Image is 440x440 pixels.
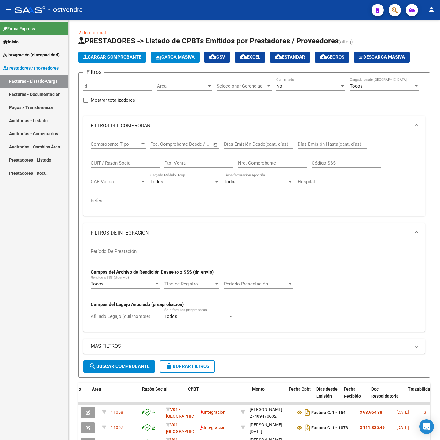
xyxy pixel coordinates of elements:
a: Video tutorial [78,30,106,35]
button: Estandar [270,52,310,63]
button: Cargar Comprobante [78,52,146,63]
span: Razón Social [142,387,167,391]
div: 27385459446 [250,421,291,434]
datatable-header-cell: CPBT [185,383,250,409]
span: Inicio [3,38,19,45]
mat-icon: cloud_download [209,53,216,60]
span: Doc Respaldatoria [371,387,399,398]
span: Todos [91,281,104,287]
strong: $ 111.335,49 [360,425,385,430]
strong: Factura C: 1 - 1078 [311,425,348,430]
strong: Campos del Archivo de Rendición Devuelto x SSS (dr_envio) [91,269,214,275]
span: Estandar [275,54,305,60]
span: Gecros [320,54,344,60]
mat-icon: person [428,6,435,13]
span: No [276,83,282,89]
button: Gecros [315,52,349,63]
div: Open Intercom Messenger [419,419,434,434]
span: Borrar Filtros [165,364,209,369]
div: FILTROS DE INTEGRACION [83,243,425,332]
datatable-header-cell: Fecha Recibido [341,383,369,409]
datatable-header-cell: Días desde Emisión [314,383,341,409]
app-download-masive: Descarga masiva de comprobantes (adjuntos) [354,52,410,63]
button: Descarga Masiva [354,52,410,63]
datatable-header-cell: Fecha Cpbt [286,383,314,409]
span: Días desde Emisión [316,387,338,398]
mat-panel-title: FILTROS DEL COMPROBANTE [91,122,410,129]
mat-icon: search [89,362,96,370]
span: Area [92,387,101,391]
div: 27409470632 [250,406,291,419]
span: Area [157,83,207,89]
mat-icon: menu [5,6,12,13]
div: FILTROS DEL COMPROBANTE [83,136,425,216]
span: CSV [209,54,225,60]
span: Fecha Cpbt [289,387,311,391]
span: Seleccionar Gerenciador [217,83,266,89]
datatable-header-cell: Razón Social [140,383,185,409]
input: Fecha inicio [150,141,175,147]
mat-icon: cloud_download [240,53,247,60]
span: 11058 [111,410,123,415]
div: [PERSON_NAME] [250,406,282,413]
span: Buscar Comprobante [89,364,149,369]
span: [DATE] [396,410,409,415]
span: Firma Express [3,25,35,32]
button: Borrar Filtros [160,360,215,373]
button: Carga Masiva [151,52,200,63]
button: Buscar Comprobante [83,360,155,373]
button: Open calendar [212,141,219,148]
span: CAE Válido [91,179,140,184]
mat-expansion-panel-header: FILTROS DE INTEGRACION [83,223,425,243]
mat-icon: delete [165,362,173,370]
span: Período Presentación [224,281,288,287]
span: Integración (discapacidad) [3,52,60,58]
strong: Campos del Legajo Asociado (preaprobación) [91,302,184,307]
span: Monto [252,387,265,391]
span: 11057 [111,425,123,430]
span: Todos [350,83,363,89]
button: CSV [204,52,230,63]
span: (alt+q) [339,39,353,45]
i: Descargar documento [303,423,311,433]
datatable-header-cell: Monto [250,383,286,409]
i: Descargar documento [303,408,311,417]
datatable-header-cell: Area [90,383,131,409]
button: EXCEL [235,52,265,63]
span: [DATE] [396,425,409,430]
mat-panel-title: FILTROS DE INTEGRACION [91,230,410,236]
span: Prestadores / Proveedores [3,65,59,71]
span: Integración [200,410,226,415]
span: Mostrar totalizadores [91,96,135,104]
span: Todos [224,179,237,184]
strong: $ 98.964,88 [360,410,382,415]
span: Tipo de Registro [164,281,214,287]
span: Comprobante Tipo [91,141,140,147]
span: Carga Masiva [156,54,195,60]
span: Cargar Comprobante [83,54,141,60]
span: PRESTADORES -> Listado de CPBTs Emitidos por Prestadores / Proveedores [78,37,339,45]
span: Integración [200,425,226,430]
mat-panel-title: MAS FILTROS [91,343,410,350]
span: - ostvendra [48,3,83,16]
span: Todos [150,179,163,184]
strong: Factura C: 1 - 154 [311,410,346,415]
input: Fecha fin [181,141,210,147]
mat-expansion-panel-header: FILTROS DEL COMPROBANTE [83,116,425,136]
mat-icon: cloud_download [320,53,327,60]
mat-icon: cloud_download [275,53,282,60]
span: EXCEL [240,54,260,60]
span: Fecha Recibido [344,387,361,398]
span: Trazabilidad [408,387,433,391]
span: 3 [424,410,426,415]
span: Descarga Masiva [359,54,405,60]
div: [PERSON_NAME][DATE] [250,421,291,435]
mat-expansion-panel-header: MAS FILTROS [83,339,425,354]
h3: Filtros [83,68,105,76]
datatable-header-cell: Doc Respaldatoria [369,383,405,409]
span: CPBT [188,387,199,391]
span: Todos [164,314,177,319]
